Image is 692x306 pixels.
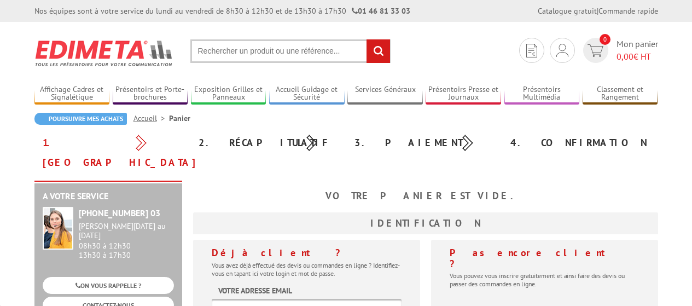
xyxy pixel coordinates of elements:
div: 08h30 à 12h30 13h30 à 17h30 [79,222,174,259]
a: Exposition Grilles et Panneaux [191,85,266,103]
a: Services Généraux [347,85,423,103]
li: Panier [169,113,190,124]
span: Mon panier [617,38,658,63]
img: devis rapide [588,44,603,57]
p: Vous pouvez vous inscrire gratuitement et ainsi faire des devis ou passer des commandes en ligne. [450,272,639,288]
a: Présentoirs et Porte-brochures [113,85,188,103]
div: Nos équipes sont à votre service du lundi au vendredi de 8h30 à 12h30 et de 13h30 à 17h30 [34,5,410,16]
span: 0,00 [617,51,633,62]
b: Votre panier est vide. [325,189,526,202]
h4: Déjà client ? [212,247,402,258]
span: € HT [617,50,658,63]
a: Classement et Rangement [583,85,658,103]
img: devis rapide [526,44,537,57]
a: Présentoirs Presse et Journaux [426,85,501,103]
label: Votre adresse email [218,285,292,296]
input: rechercher [367,39,390,63]
img: Edimeta [34,33,174,73]
h4: Pas encore client ? [450,247,639,269]
h2: A votre service [43,192,174,201]
a: Accueil [133,113,169,123]
strong: 01 46 81 33 03 [352,6,410,16]
span: 0 [600,34,610,45]
div: [PERSON_NAME][DATE] au [DATE] [79,222,174,240]
input: Rechercher un produit ou une référence... [190,39,391,63]
p: Vous avez déjà effectué des devis ou commandes en ligne ? Identifiez-vous en tapant ici votre log... [212,261,402,278]
a: Catalogue gratuit [538,6,597,16]
strong: [PHONE_NUMBER] 03 [79,207,160,218]
a: ON VOUS RAPPELLE ? [43,277,174,294]
h3: Identification [193,212,658,234]
div: 1. [GEOGRAPHIC_DATA] [34,133,190,172]
div: 2. Récapitulatif [190,133,346,153]
a: Poursuivre mes achats [34,113,127,125]
a: devis rapide 0 Mon panier 0,00€ HT [580,38,658,63]
img: widget-service.jpg [43,207,73,250]
a: Commande rapide [598,6,658,16]
div: | [538,5,658,16]
a: Affichage Cadres et Signalétique [34,85,110,103]
a: Accueil Guidage et Sécurité [269,85,345,103]
img: devis rapide [556,44,568,57]
div: 4. Confirmation [502,133,658,153]
div: 3. Paiement [346,133,502,153]
a: Présentoirs Multimédia [504,85,580,103]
